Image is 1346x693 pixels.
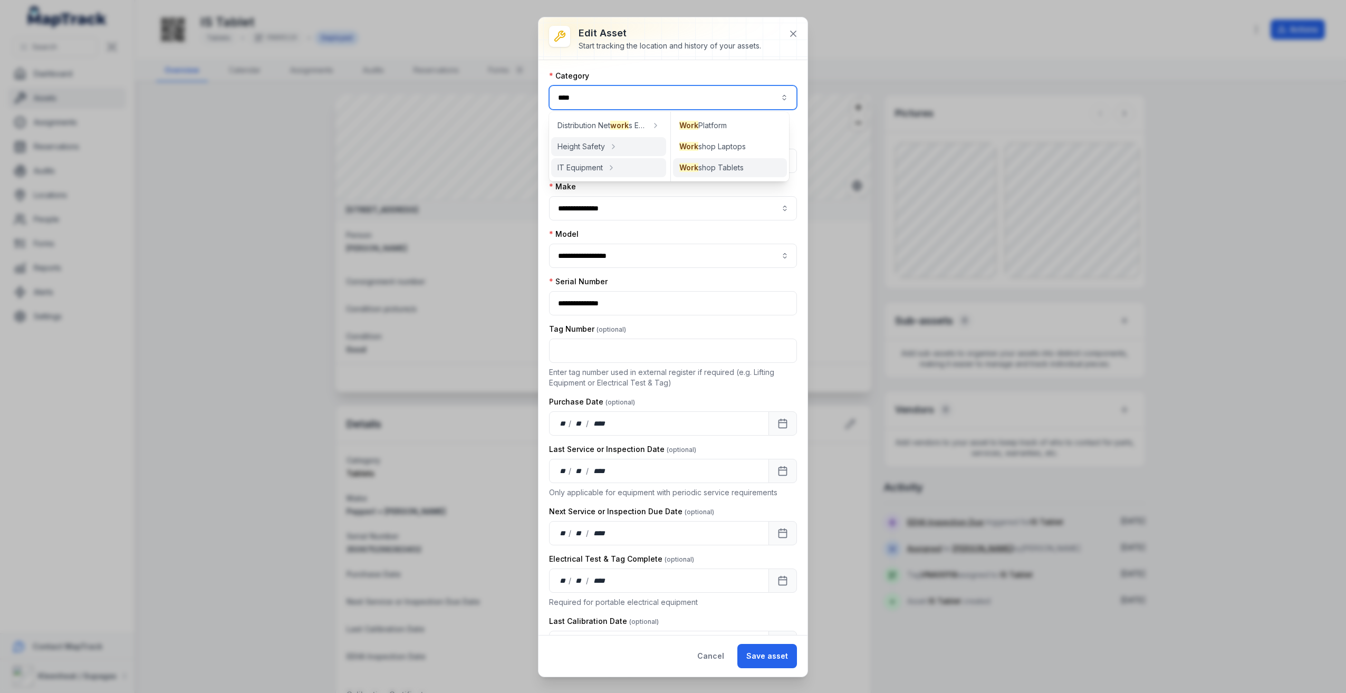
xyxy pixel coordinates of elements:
[558,528,569,538] div: day,
[610,121,629,130] span: work
[569,528,572,538] div: /
[549,276,608,287] label: Serial Number
[549,71,589,81] label: Category
[557,120,647,131] span: Distribution Net s Equipment
[549,487,797,498] p: Only applicable for equipment with periodic service requirements
[679,121,698,130] span: Work
[549,196,797,220] input: asset-edit:cf[8d30bdcc-ee20-45c2-b158-112416eb6043]-label
[572,528,587,538] div: month,
[590,528,609,538] div: year,
[768,459,797,483] button: Calendar
[572,575,587,586] div: month,
[590,466,609,476] div: year,
[558,466,569,476] div: day,
[586,466,590,476] div: /
[679,141,746,152] span: shop Laptops
[558,575,569,586] div: day,
[737,644,797,668] button: Save asset
[590,418,609,429] div: year,
[558,418,569,429] div: day,
[549,244,797,268] input: asset-edit:cf[5827e389-34f9-4b46-9346-a02c2bfa3a05]-label
[768,569,797,593] button: Calendar
[679,163,698,172] span: Work
[679,120,727,131] span: Platform
[549,229,579,239] label: Model
[557,162,603,173] span: IT Equipment
[679,162,744,173] span: shop Tablets
[549,554,694,564] label: Electrical Test & Tag Complete
[586,528,590,538] div: /
[549,181,576,192] label: Make
[586,575,590,586] div: /
[549,597,797,608] p: Required for portable electrical equipment
[572,466,587,476] div: month,
[549,367,797,388] p: Enter tag number used in external register if required (e.g. Lifting Equipment or Electrical Test...
[579,26,761,41] h3: Edit asset
[679,142,698,151] span: Work
[569,575,572,586] div: /
[586,418,590,429] div: /
[688,644,733,668] button: Cancel
[569,418,572,429] div: /
[549,506,714,517] label: Next Service or Inspection Due Date
[549,616,659,627] label: Last Calibration Date
[590,575,609,586] div: year,
[557,141,605,152] span: Height Safety
[569,466,572,476] div: /
[768,631,797,655] button: Calendar
[572,418,587,429] div: month,
[549,444,696,455] label: Last Service or Inspection Date
[768,411,797,436] button: Calendar
[549,397,635,407] label: Purchase Date
[579,41,761,51] div: Start tracking the location and history of your assets.
[549,324,626,334] label: Tag Number
[768,521,797,545] button: Calendar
